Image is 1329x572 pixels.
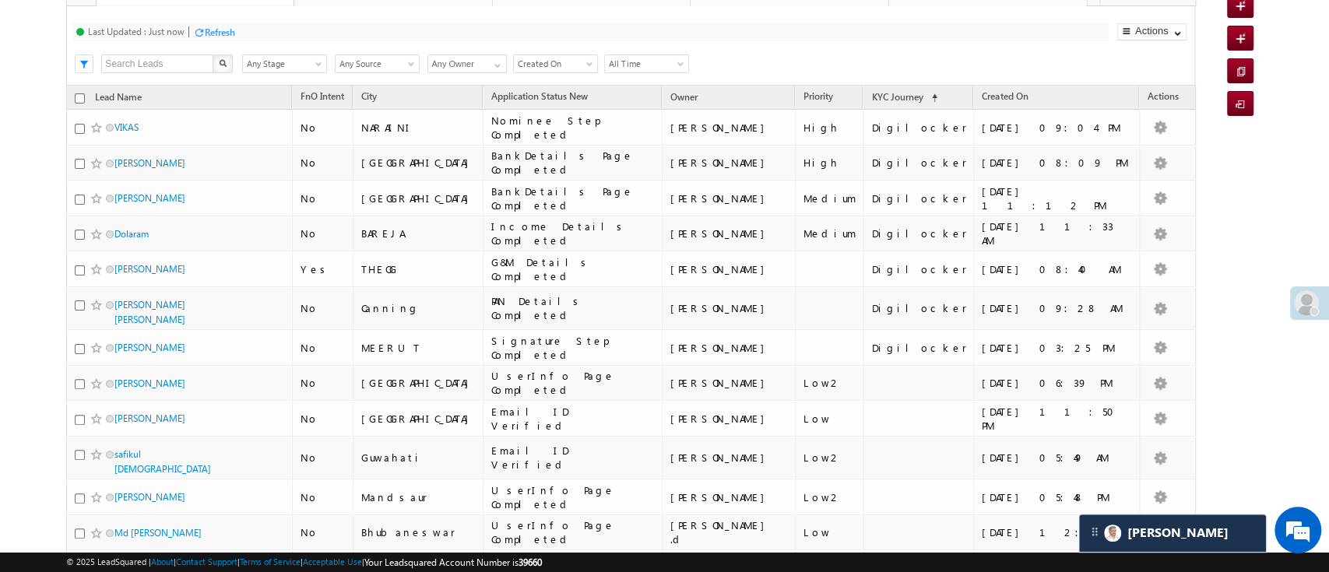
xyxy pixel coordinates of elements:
div: Digilocker [871,226,966,240]
a: VIKAS [114,121,139,133]
span: Application Status New [491,90,588,102]
div: [DATE] 06:39 PM [982,376,1132,390]
div: [DATE] 11:33 AM [982,219,1132,247]
div: Digilocker [871,341,966,355]
div: Medium [803,226,856,240]
div: [DATE] 11:12 PM [982,184,1132,212]
a: safikul [DEMOGRAPHIC_DATA] [114,448,211,475]
div: [PERSON_NAME] [670,376,788,390]
a: [PERSON_NAME] [114,491,185,503]
span: Created On [982,90,1028,102]
div: [GEOGRAPHIC_DATA] [361,156,476,170]
a: Any Stage [242,54,327,73]
div: Signature Step Completed [491,334,655,362]
div: [GEOGRAPHIC_DATA] [361,376,476,390]
div: Last Updated : Just now [88,26,185,37]
div: BAREJA [361,226,476,240]
a: Application Status New [483,88,596,108]
a: Acceptable Use [303,556,362,567]
a: All Time [604,54,689,73]
a: Lead Name [87,89,149,109]
div: [PERSON_NAME] .d [670,518,788,546]
a: Dolaram [114,228,149,240]
div: Refresh [205,26,235,38]
div: Low2 [803,451,856,465]
span: Any Source [336,57,414,71]
div: Lead Stage Filter [242,54,327,73]
div: [PERSON_NAME] [670,412,788,426]
div: [DATE] 08:40 AM [982,262,1132,276]
img: carter-drag [1088,525,1101,538]
div: Digilocker [871,156,966,170]
div: Low [803,525,856,539]
span: © 2025 LeadSquared | | | | | [66,555,542,570]
input: Type to Search [427,54,507,73]
div: Low2 [803,490,856,504]
div: [DATE] 12:23 PM [982,525,1132,539]
span: Your Leadsquared Account Number is [364,556,542,568]
div: [DATE] 09:28 AM [982,301,1132,315]
a: About [151,556,174,567]
div: PAN Details Completed [491,294,655,322]
div: Yes [301,262,346,276]
div: [PERSON_NAME] [670,451,788,465]
a: [PERSON_NAME] [114,192,185,204]
div: Digilocker [871,262,966,276]
a: [PERSON_NAME] [114,412,185,424]
div: UserInfo Page Completed [491,518,655,546]
div: Lead Source Filter [335,54,420,73]
div: Canning [361,301,476,315]
div: NARAINI [361,121,476,135]
div: No [301,191,346,205]
span: Priority [803,90,833,102]
div: Digilocker [871,121,966,135]
div: UserInfo Page Completed [491,483,655,511]
div: [GEOGRAPHIC_DATA] [361,191,476,205]
div: Medium [803,191,856,205]
div: Owner Filter [427,54,505,73]
div: Email ID Verified [491,444,655,472]
span: All Time [605,57,684,71]
span: Created On [514,57,592,71]
div: No [301,341,346,355]
a: Priority [796,88,841,108]
div: [DATE] 11:50 PM [982,405,1132,433]
img: Search [219,59,227,67]
div: [GEOGRAPHIC_DATA] [361,412,476,426]
div: Minimize live chat window [255,8,293,45]
div: No [301,525,346,539]
a: Contact Support [176,556,237,567]
div: Nominee Step Completed [491,114,655,142]
div: [PERSON_NAME] [670,226,788,240]
div: [PERSON_NAME] [670,490,788,504]
a: Terms of Service [240,556,301,567]
img: d_60004797649_company_0_60004797649 [26,82,65,102]
div: [DATE] 05:48 PM [982,490,1132,504]
span: Carter [1127,525,1229,540]
div: [DATE] 08:09 PM [982,156,1132,170]
div: Low [803,412,856,426]
div: High [803,121,856,135]
a: [PERSON_NAME] [114,342,185,353]
a: [PERSON_NAME] [114,157,185,169]
div: No [301,451,346,465]
span: Any Stage [243,57,322,71]
div: Income Details Completed [491,219,655,247]
textarea: Type your message and click 'Submit' [20,144,284,437]
div: No [301,412,346,426]
div: Guwahati [361,451,476,465]
div: THEOG [361,262,476,276]
div: carter-dragCarter[PERSON_NAME] [1078,514,1267,553]
span: Actions [1140,88,1187,108]
span: City [361,90,377,102]
div: High [803,156,856,170]
input: Search Leads [101,54,214,73]
div: Leave a message [81,82,262,102]
div: [DATE] 05:49 AM [982,451,1132,465]
a: Created On [974,88,1035,108]
div: No [301,121,346,135]
a: [PERSON_NAME] [114,263,185,275]
div: Digilocker [871,191,966,205]
div: [PERSON_NAME] [670,301,788,315]
a: Any Source [335,54,420,73]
